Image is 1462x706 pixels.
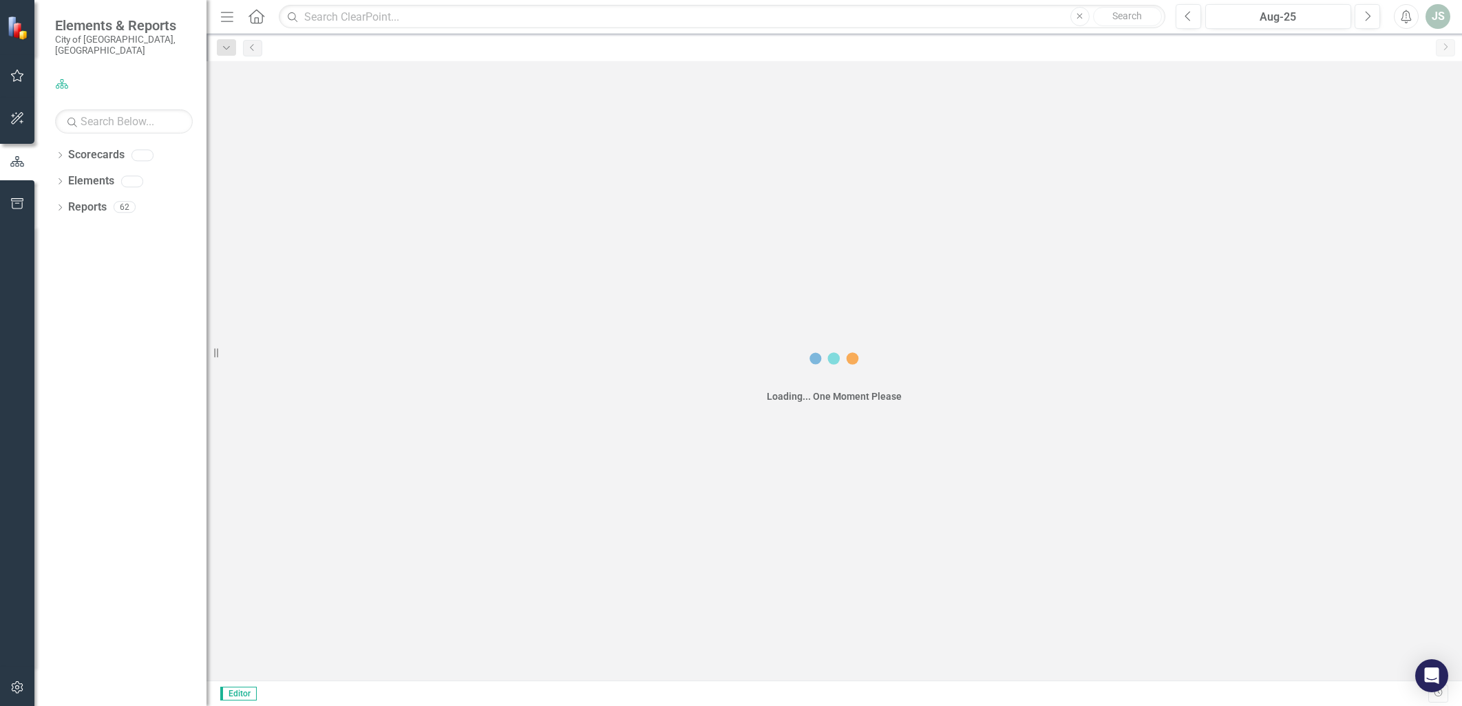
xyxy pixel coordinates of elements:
button: Search [1093,7,1162,26]
a: Scorecards [68,147,125,163]
a: Reports [68,200,107,215]
input: Search Below... [55,109,193,133]
span: Elements & Reports [55,17,193,34]
button: JS [1426,4,1450,29]
div: Loading... One Moment Please [767,389,902,403]
a: Elements [68,173,114,189]
small: City of [GEOGRAPHIC_DATA], [GEOGRAPHIC_DATA] [55,34,193,56]
div: Open Intercom Messenger [1415,659,1448,692]
img: ClearPoint Strategy [7,15,31,39]
span: Search [1112,10,1142,21]
span: Editor [220,687,257,700]
div: 62 [114,202,136,213]
div: Aug-25 [1210,9,1346,25]
button: Aug-25 [1205,4,1351,29]
input: Search ClearPoint... [279,5,1165,29]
